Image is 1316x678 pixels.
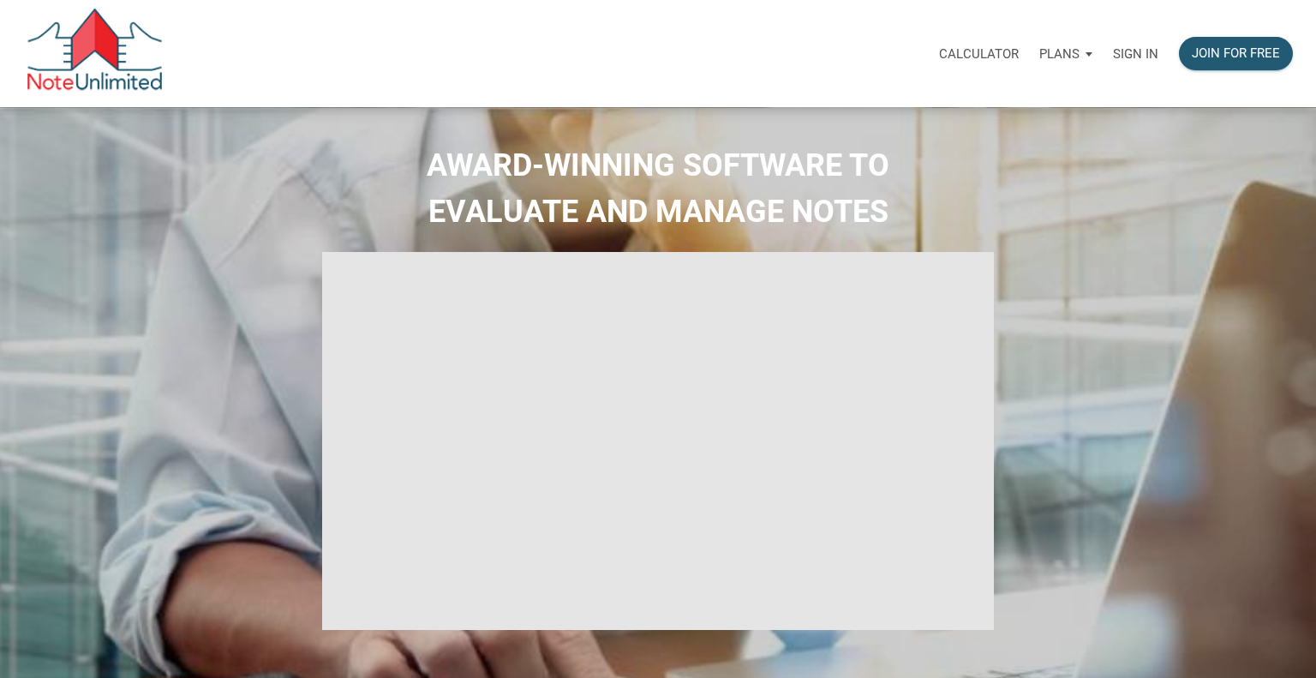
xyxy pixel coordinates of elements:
iframe: NoteUnlimited [322,252,993,629]
a: Calculator [929,27,1029,81]
p: Sign in [1113,46,1158,62]
a: Sign in [1103,27,1169,81]
p: Plans [1039,46,1080,62]
button: Plans [1029,28,1103,80]
button: Join for free [1179,37,1293,70]
p: Calculator [939,46,1019,62]
a: Join for free [1169,27,1303,81]
a: Plans [1029,27,1103,81]
div: Join for free [1192,44,1280,63]
h2: AWARD-WINNING SOFTWARE TO EVALUATE AND MANAGE NOTES [13,142,1303,235]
